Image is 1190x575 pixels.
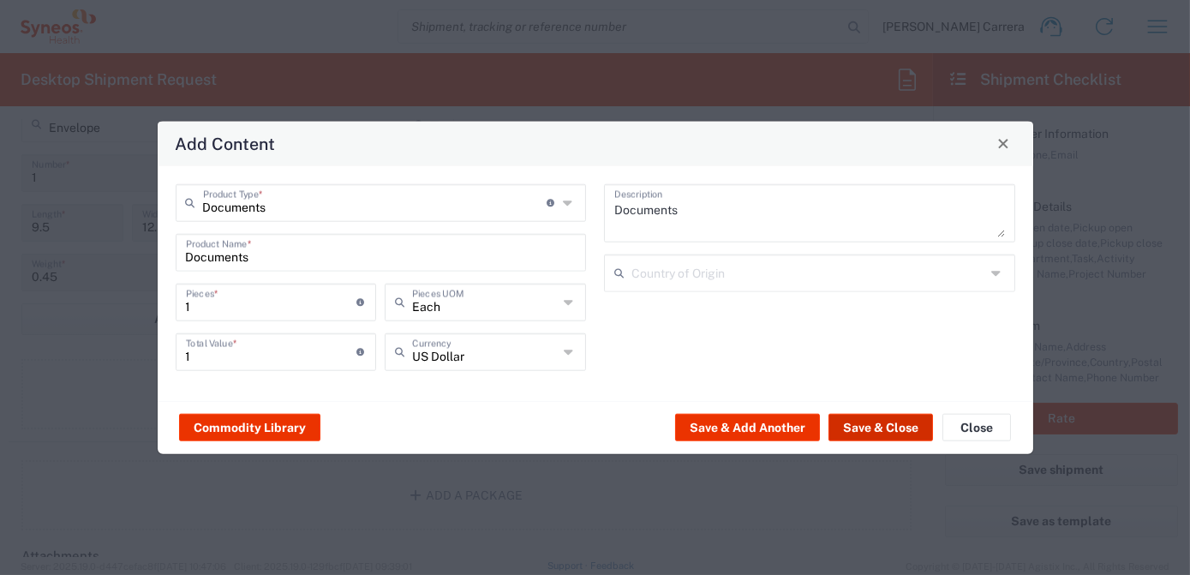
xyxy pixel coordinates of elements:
[675,414,820,441] button: Save & Add Another
[991,131,1015,155] button: Close
[942,414,1011,441] button: Close
[179,414,320,441] button: Commodity Library
[828,414,933,441] button: Save & Close
[175,131,275,156] h4: Add Content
